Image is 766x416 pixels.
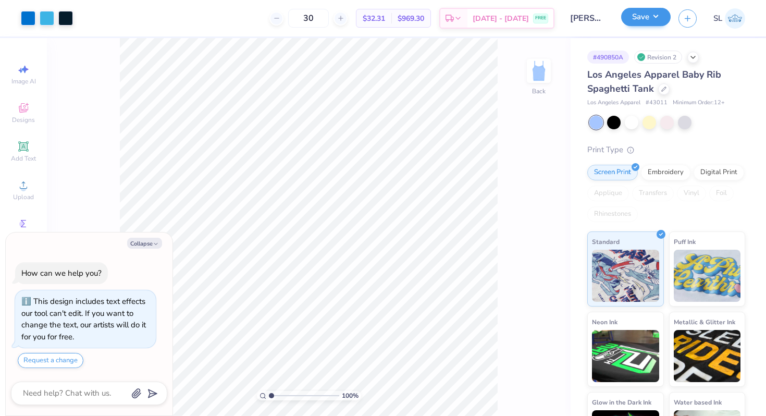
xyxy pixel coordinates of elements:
div: # 490850A [587,51,629,64]
div: Screen Print [587,165,638,180]
button: Request a change [18,353,83,368]
button: Save [621,8,671,26]
span: Upload [13,193,34,201]
div: Transfers [632,186,674,201]
img: Sonia Lerner [725,8,745,29]
span: Puff Ink [674,236,696,247]
div: Back [532,87,546,96]
img: Metallic & Glitter Ink [674,330,741,382]
div: Print Type [587,144,745,156]
span: Los Angeles Apparel [587,99,640,107]
span: Add Text [11,154,36,163]
span: Standard [592,236,620,247]
div: Rhinestones [587,206,638,222]
span: # 43011 [646,99,668,107]
span: Los Angeles Apparel Baby Rib Spaghetti Tank [587,68,721,95]
span: $969.30 [398,13,424,24]
button: Collapse [127,238,162,249]
span: Image AI [11,77,36,85]
img: Back [528,60,549,81]
div: Digital Print [694,165,744,180]
div: Foil [709,186,734,201]
span: SL [713,13,722,25]
span: Metallic & Glitter Ink [674,316,735,327]
span: Minimum Order: 12 + [673,99,725,107]
span: $32.31 [363,13,385,24]
div: Embroidery [641,165,690,180]
div: How can we help you? [21,268,102,278]
span: Glow in the Dark Ink [592,397,651,408]
img: Puff Ink [674,250,741,302]
div: Revision 2 [634,51,682,64]
input: – – [288,9,329,28]
span: FREE [535,15,546,22]
span: Neon Ink [592,316,617,327]
span: 100 % [342,391,359,400]
img: Standard [592,250,659,302]
span: [DATE] - [DATE] [473,13,529,24]
span: Designs [12,116,35,124]
img: Neon Ink [592,330,659,382]
div: This design includes text effects our tool can't edit. If you want to change the text, our artist... [21,296,146,342]
span: Water based Ink [674,397,722,408]
div: Applique [587,186,629,201]
div: Vinyl [677,186,706,201]
a: SL [713,8,745,29]
input: Untitled Design [562,8,613,29]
